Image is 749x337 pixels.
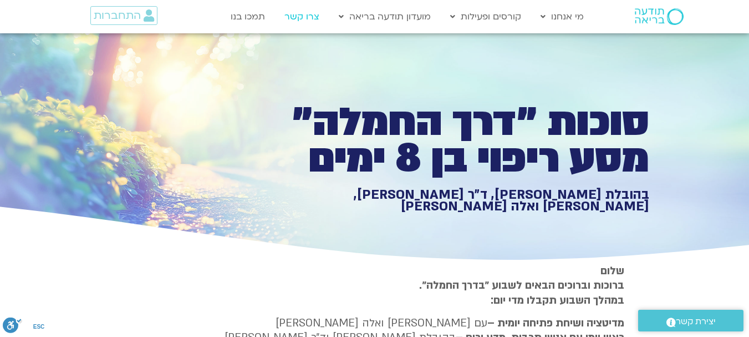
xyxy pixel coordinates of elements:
strong: ברוכות וברוכים הבאים לשבוע ״בדרך החמלה״. במהלך השבוע תקבלו מדי יום: [419,278,624,307]
a: קורסים ופעילות [445,6,527,27]
img: תודעה בריאה [635,8,684,25]
span: יצירת קשר [676,314,716,329]
a: מי אנחנו [535,6,589,27]
strong: שלום [600,264,624,278]
a: תמכו בנו [225,6,271,27]
span: התחברות [94,9,141,22]
strong: מדיטציה ושיחת פתיחה יומית – [487,316,624,330]
a: מועדון תודעה בריאה [333,6,436,27]
a: צרו קשר [279,6,325,27]
h1: סוכות ״דרך החמלה״ מסע ריפוי בן 8 ימים [265,104,649,177]
a: יצירת קשר [638,310,743,331]
h1: בהובלת [PERSON_NAME], ד״ר [PERSON_NAME], [PERSON_NAME] ואלה [PERSON_NAME] [265,189,649,213]
a: התחברות [90,6,157,25]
